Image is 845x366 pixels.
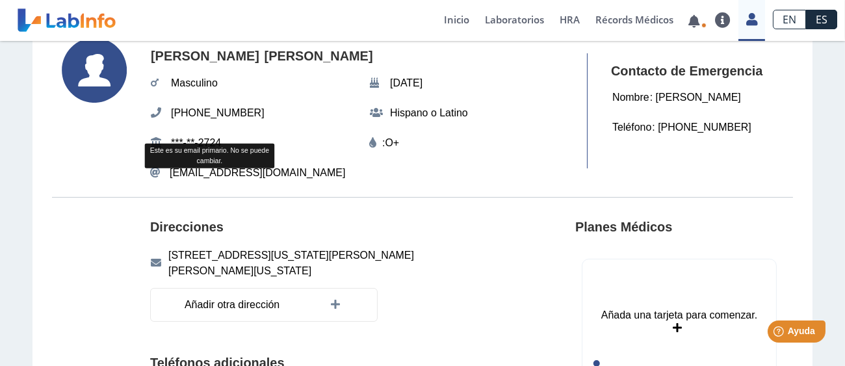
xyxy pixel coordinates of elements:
[150,220,224,235] h4: Direcciones
[170,165,345,181] span: [EMAIL_ADDRESS][DOMAIN_NAME]
[261,45,377,68] span: [PERSON_NAME]
[604,115,759,140] div: : [PHONE_NUMBER]
[729,315,831,352] iframe: Help widget launcher
[369,135,575,151] div: :
[608,116,655,139] span: Teléfono
[611,64,772,79] h4: Contacto de Emergencia
[601,307,757,323] div: Añada una tarjeta para comenzar.
[575,220,672,235] h4: Planes Médicos
[164,244,456,283] span: [STREET_ADDRESS][US_STATE][PERSON_NAME][PERSON_NAME][US_STATE]
[147,45,263,68] span: [PERSON_NAME]
[144,144,274,168] div: Este es su email primario. No se puede cambiar.
[181,293,283,317] span: Añadir otra dirección
[167,101,268,125] span: [PHONE_NUMBER]
[385,135,399,151] editable: O+
[604,85,748,110] div: : [PERSON_NAME]
[167,72,222,95] span: Masculino
[806,10,837,29] a: ES
[560,13,580,26] span: HRA
[608,86,653,109] span: Nombre
[386,101,472,125] span: Hispano o Latino
[773,10,806,29] a: EN
[386,72,426,95] span: [DATE]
